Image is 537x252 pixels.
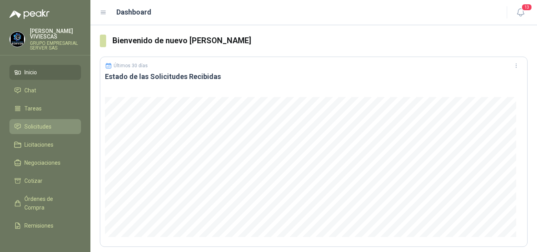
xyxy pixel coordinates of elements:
[112,35,528,47] h3: Bienvenido de nuevo [PERSON_NAME]
[24,122,51,131] span: Solicitudes
[105,72,522,81] h3: Estado de las Solicitudes Recibidas
[9,65,81,80] a: Inicio
[30,28,81,39] p: [PERSON_NAME] VIVIESCAS
[24,177,42,185] span: Cotizar
[10,32,25,47] img: Company Logo
[9,83,81,98] a: Chat
[24,195,74,212] span: Órdenes de Compra
[24,68,37,77] span: Inicio
[24,104,42,113] span: Tareas
[24,221,53,230] span: Remisiones
[9,119,81,134] a: Solicitudes
[9,191,81,215] a: Órdenes de Compra
[9,173,81,188] a: Cotizar
[24,86,36,95] span: Chat
[9,9,50,19] img: Logo peakr
[24,158,61,167] span: Negociaciones
[30,41,81,50] p: GRUPO EMPRESARIAL SERVER SAS
[521,4,532,11] span: 13
[114,63,148,68] p: Últimos 30 días
[116,7,151,18] h1: Dashboard
[24,140,53,149] span: Licitaciones
[513,6,528,20] button: 13
[9,137,81,152] a: Licitaciones
[9,101,81,116] a: Tareas
[9,155,81,170] a: Negociaciones
[9,218,81,233] a: Remisiones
